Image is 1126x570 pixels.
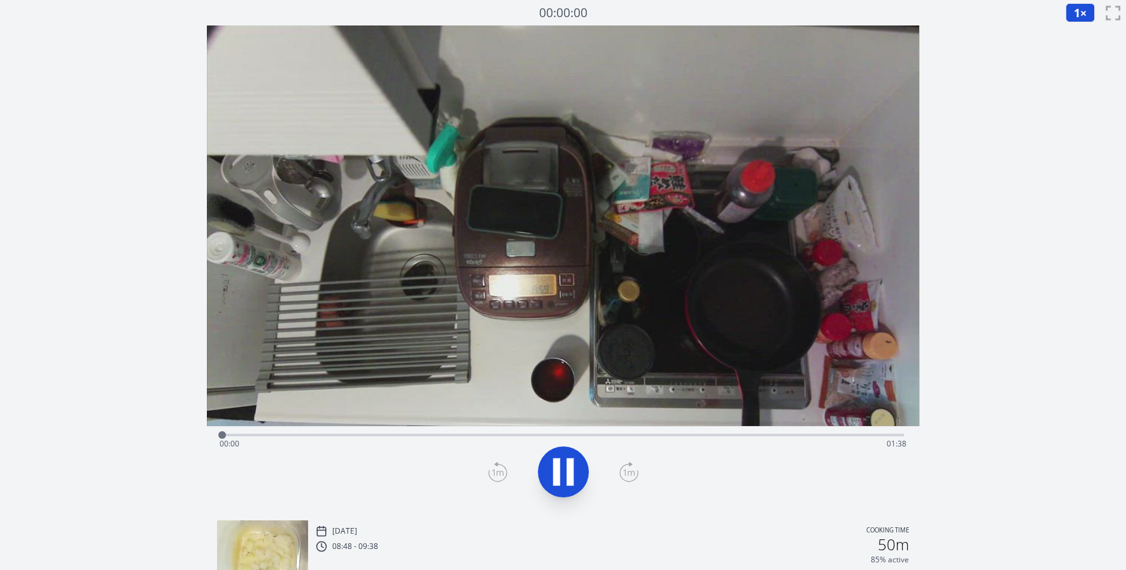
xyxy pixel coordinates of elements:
p: Cooking time [866,525,909,537]
button: 1× [1066,3,1095,22]
span: 01:38 [887,438,906,449]
span: 1 [1074,5,1080,20]
a: 00:00:00 [539,4,588,22]
p: [DATE] [332,526,357,536]
p: 08:48 - 09:38 [332,541,378,552]
p: 85% active [871,555,909,565]
h2: 50m [878,537,909,552]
